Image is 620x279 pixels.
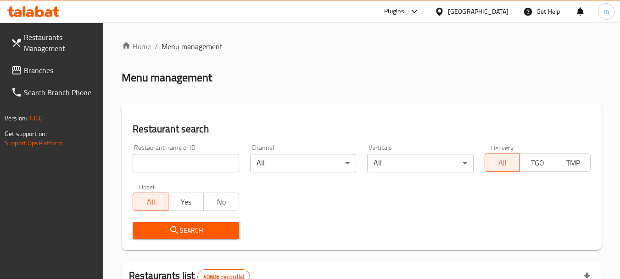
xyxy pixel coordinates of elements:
button: All [485,154,520,172]
h2: Menu management [122,70,212,85]
span: Menu management [162,41,223,52]
span: Search [140,225,231,236]
a: Search Branch Phone [4,81,104,103]
button: Yes [168,193,204,211]
span: Version: [5,112,27,124]
span: 1.0.0 [28,112,43,124]
div: All [367,154,473,172]
h2: Restaurant search [133,122,591,136]
label: Delivery [491,144,514,151]
nav: breadcrumb [122,41,602,52]
a: Home [122,41,151,52]
div: All [250,154,356,172]
button: Search [133,222,239,239]
a: Branches [4,59,104,81]
li: / [155,41,158,52]
span: Search Branch Phone [24,87,96,98]
button: No [203,193,239,211]
span: TGO [524,156,552,170]
span: Yes [172,195,200,209]
span: All [489,156,517,170]
span: Branches [24,65,96,76]
span: TMP [559,156,587,170]
input: Search for restaurant name or ID.. [133,154,239,172]
label: Upsell [139,183,156,190]
span: All [137,195,165,209]
button: TGO [519,154,555,172]
button: TMP [555,154,591,172]
button: All [133,193,168,211]
span: Restaurants Management [24,32,96,54]
div: Plugins [384,6,404,17]
a: Support.OpsPlatform [5,137,63,149]
span: No [207,195,235,209]
a: Restaurants Management [4,26,104,59]
span: Get support on: [5,128,47,140]
span: m [603,6,609,17]
div: [GEOGRAPHIC_DATA] [448,6,508,17]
